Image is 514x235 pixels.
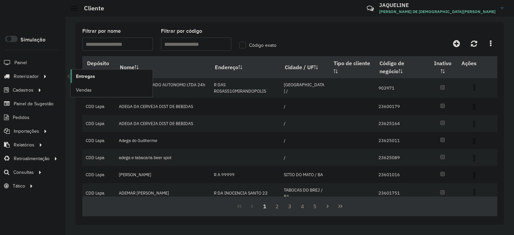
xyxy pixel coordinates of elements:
[280,78,329,98] td: [GEOGRAPHIC_DATA] /
[82,56,115,78] th: Depósito
[271,200,283,213] button: 2
[115,183,210,203] td: ADEMAR [PERSON_NAME]
[76,87,92,94] span: Vendas
[375,78,428,98] td: 903971
[161,27,202,35] label: Filtrar por código
[14,100,54,107] span: Painel de Sugestão
[375,98,428,115] td: 23600179
[14,73,39,80] span: Roteirizador
[280,56,329,78] th: Cidade / UF
[334,200,347,213] button: Last Page
[71,70,153,83] a: Entregas
[71,83,153,97] a: Vendas
[280,149,329,166] td: /
[283,200,296,213] button: 3
[280,115,329,132] td: /
[115,132,210,149] td: Adega do Guilherme
[14,128,39,135] span: Importações
[379,2,496,8] h3: JAQUELINE
[13,169,34,176] span: Consultas
[321,200,334,213] button: Next Page
[375,56,428,78] th: Código de negócio
[115,56,210,78] th: Nome
[115,98,210,115] td: ADEGA DA CERVEJA DIST DE BEBIDAS
[280,98,329,115] td: /
[280,132,329,149] td: /
[14,59,27,66] span: Painel
[82,166,115,183] td: CDD Lapa
[375,183,428,203] td: 23601751
[14,141,34,148] span: Relatórios
[210,166,280,183] td: R A 99999
[82,149,115,166] td: CDD Lapa
[210,78,280,98] td: R DAS ROSAS510MIRANDOPOLIS
[115,166,210,183] td: [PERSON_NAME]
[210,183,280,203] td: R DA INOCENCIA SANTO 22
[76,73,95,80] span: Entregas
[13,114,29,121] span: Pedidos
[82,115,115,132] td: CDD Lapa
[375,149,428,166] td: 23625089
[280,183,329,203] td: TABOCAS DO BREJ / BA
[329,56,375,78] th: Tipo de cliente
[258,200,271,213] button: 1
[375,132,428,149] td: 23625011
[20,36,46,44] label: Simulação
[115,149,210,166] td: adega e tabacaria beer spot
[115,78,210,98] td: 24H TO GO MERCADO AUTONOMO LTDA 24h To Go
[280,166,329,183] td: SITIO DO MATO / BA
[428,56,457,78] th: Inativo
[296,200,309,213] button: 4
[210,56,280,78] th: Endereço
[379,9,496,15] span: [PERSON_NAME] DE [DEMOGRAPHIC_DATA][PERSON_NAME]
[363,1,377,16] a: Contato Rápido
[457,56,497,70] th: Ações
[13,183,25,190] span: Tático
[82,132,115,149] td: CDD Lapa
[82,183,115,203] td: CDD Lapa
[239,42,276,49] label: Código exato
[375,166,428,183] td: 23601016
[13,87,33,94] span: Cadastros
[82,98,115,115] td: CDD Lapa
[309,200,322,213] button: 5
[77,5,104,12] h2: Cliente
[115,115,210,132] td: ADEGA DA CERVEJA DIST DE BEBIDAS
[14,155,50,162] span: Retroalimentação
[375,115,428,132] td: 23625164
[82,27,121,35] label: Filtrar por nome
